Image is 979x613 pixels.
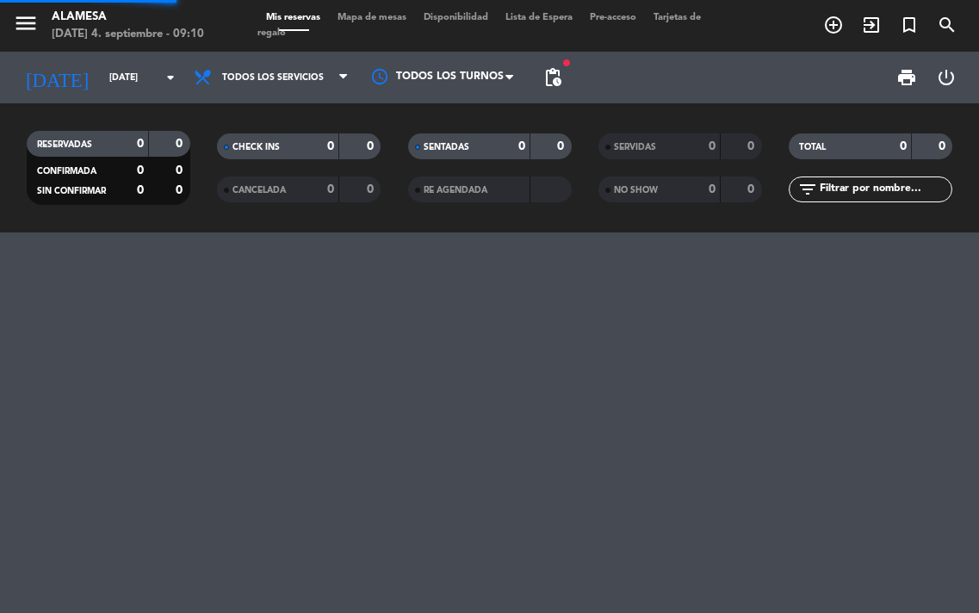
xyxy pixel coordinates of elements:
[176,138,186,150] strong: 0
[13,10,39,36] i: menu
[709,140,716,152] strong: 0
[13,10,39,42] button: menu
[137,164,144,176] strong: 0
[137,138,144,150] strong: 0
[497,13,581,22] span: Lista de Espera
[37,140,92,149] span: RESERVADAS
[37,167,96,176] span: CONFIRMADA
[900,140,907,152] strong: 0
[936,67,957,88] i: power_settings_new
[818,180,951,199] input: Filtrar por nombre...
[232,186,286,195] span: CANCELADA
[518,140,525,152] strong: 0
[561,58,572,68] span: fiber_manual_record
[37,187,106,195] span: SIN CONFIRMAR
[52,26,204,43] div: [DATE] 4. septiembre - 09:10
[137,184,144,196] strong: 0
[747,183,758,195] strong: 0
[899,15,920,35] i: turned_in_not
[799,143,826,152] span: TOTAL
[52,9,204,26] div: Alamesa
[176,184,186,196] strong: 0
[327,140,334,152] strong: 0
[557,140,567,152] strong: 0
[937,15,957,35] i: search
[257,13,329,22] span: Mis reservas
[542,67,563,88] span: pending_actions
[13,59,101,96] i: [DATE]
[709,183,716,195] strong: 0
[176,164,186,176] strong: 0
[926,52,966,103] div: LOG OUT
[614,143,656,152] span: SERVIDAS
[614,186,658,195] span: NO SHOW
[424,186,487,195] span: RE AGENDADA
[797,179,818,200] i: filter_list
[581,13,645,22] span: Pre-acceso
[896,67,917,88] span: print
[367,183,377,195] strong: 0
[367,140,377,152] strong: 0
[329,13,415,22] span: Mapa de mesas
[232,143,280,152] span: CHECK INS
[747,140,758,152] strong: 0
[823,15,844,35] i: add_circle_outline
[424,143,469,152] span: SENTADAS
[222,72,324,83] span: Todos los servicios
[415,13,497,22] span: Disponibilidad
[160,67,181,88] i: arrow_drop_down
[327,183,334,195] strong: 0
[939,140,949,152] strong: 0
[861,15,882,35] i: exit_to_app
